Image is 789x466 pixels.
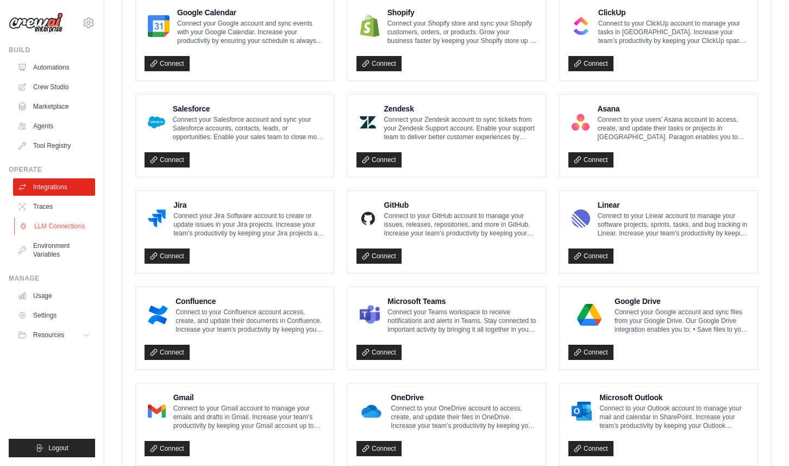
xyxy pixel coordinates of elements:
[597,103,749,114] h4: Asana
[9,165,95,174] div: Operate
[13,326,95,344] button: Resources
[599,392,749,403] h4: Microsoft Outlook
[384,103,537,114] h4: Zendesk
[597,115,749,141] p: Connect to your users’ Asana account to access, create, and update their tasks or projects in [GE...
[356,152,402,167] a: Connect
[384,200,537,210] h4: GitHub
[14,218,96,235] a: LLM Connections
[177,19,325,45] p: Connect your Google account and sync events with your Google Calendar. Increase your productivity...
[13,98,95,115] a: Marketplace
[387,19,537,45] p: Connect your Shopify store and sync your Shopify customers, orders, or products. Grow your busine...
[360,208,377,229] img: GitHub Logo
[13,198,95,215] a: Traces
[598,200,749,210] h4: Linear
[598,19,749,45] p: Connect to your ClickUp account to manage your tasks in [GEOGRAPHIC_DATA]. Increase your team’s p...
[145,248,190,264] a: Connect
[148,208,166,229] img: Jira Logo
[13,287,95,305] a: Usage
[568,441,613,456] a: Connect
[356,345,402,360] a: Connect
[384,212,537,238] p: Connect to your GitHub account to manage your issues, releases, repositories, and more in GitHub....
[13,117,95,135] a: Agents
[568,248,613,264] a: Connect
[145,56,190,71] a: Connect
[13,137,95,154] a: Tool Registry
[9,274,95,283] div: Manage
[145,345,190,360] a: Connect
[568,152,613,167] a: Connect
[387,308,537,334] p: Connect your Teams workspace to receive notifications and alerts in Teams. Stay connected to impo...
[148,15,170,37] img: Google Calendar Logo
[145,441,190,456] a: Connect
[568,345,613,360] a: Connect
[599,404,749,430] p: Connect to your Outlook account to manage your mail and calendar in SharePoint. Increase your tea...
[356,56,402,71] a: Connect
[176,308,325,334] p: Connect to your Confluence account access, create, and update their documents in Confluence. Incr...
[148,400,166,422] img: Gmail Logo
[13,237,95,263] a: Environment Variables
[173,200,325,210] h4: Jira
[615,308,749,334] p: Connect your Google account and sync files from your Google Drive. Our Google Drive integration e...
[356,248,402,264] a: Connect
[391,392,537,403] h4: OneDrive
[360,15,380,37] img: Shopify Logo
[13,78,95,96] a: Crew Studio
[572,208,590,229] img: Linear Logo
[572,304,607,326] img: Google Drive Logo
[387,7,537,18] h4: Shopify
[173,115,325,141] p: Connect your Salesforce account and sync your Salesforce accounts, contacts, leads, or opportunit...
[360,111,376,133] img: Zendesk Logo
[148,304,168,326] img: Confluence Logo
[9,13,63,33] img: Logo
[360,400,383,422] img: OneDrive Logo
[572,400,592,422] img: Microsoft Outlook Logo
[384,115,537,141] p: Connect your Zendesk account to sync tickets from your Zendesk Support account. Enable your suppo...
[360,304,380,326] img: Microsoft Teams Logo
[48,444,68,452] span: Logout
[391,404,537,430] p: Connect to your OneDrive account to access, create, and update their files in OneDrive. Increase ...
[568,56,613,71] a: Connect
[598,7,749,18] h4: ClickUp
[176,296,325,307] h4: Confluence
[9,439,95,457] button: Logout
[356,441,402,456] a: Connect
[9,46,95,54] div: Build
[33,331,64,339] span: Resources
[13,307,95,324] a: Settings
[173,404,325,430] p: Connect to your Gmail account to manage your emails and drafts in Gmail. Increase your team’s pro...
[148,111,165,133] img: Salesforce Logo
[598,212,749,238] p: Connect to your Linear account to manage your software projects, sprints, tasks, and bug tracking...
[173,103,325,114] h4: Salesforce
[615,296,749,307] h4: Google Drive
[13,178,95,196] a: Integrations
[173,392,325,403] h4: Gmail
[13,59,95,76] a: Automations
[572,15,591,37] img: ClickUp Logo
[387,296,537,307] h4: Microsoft Teams
[572,111,590,133] img: Asana Logo
[145,152,190,167] a: Connect
[173,212,325,238] p: Connect your Jira Software account to create or update issues in your Jira projects. Increase you...
[177,7,325,18] h4: Google Calendar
